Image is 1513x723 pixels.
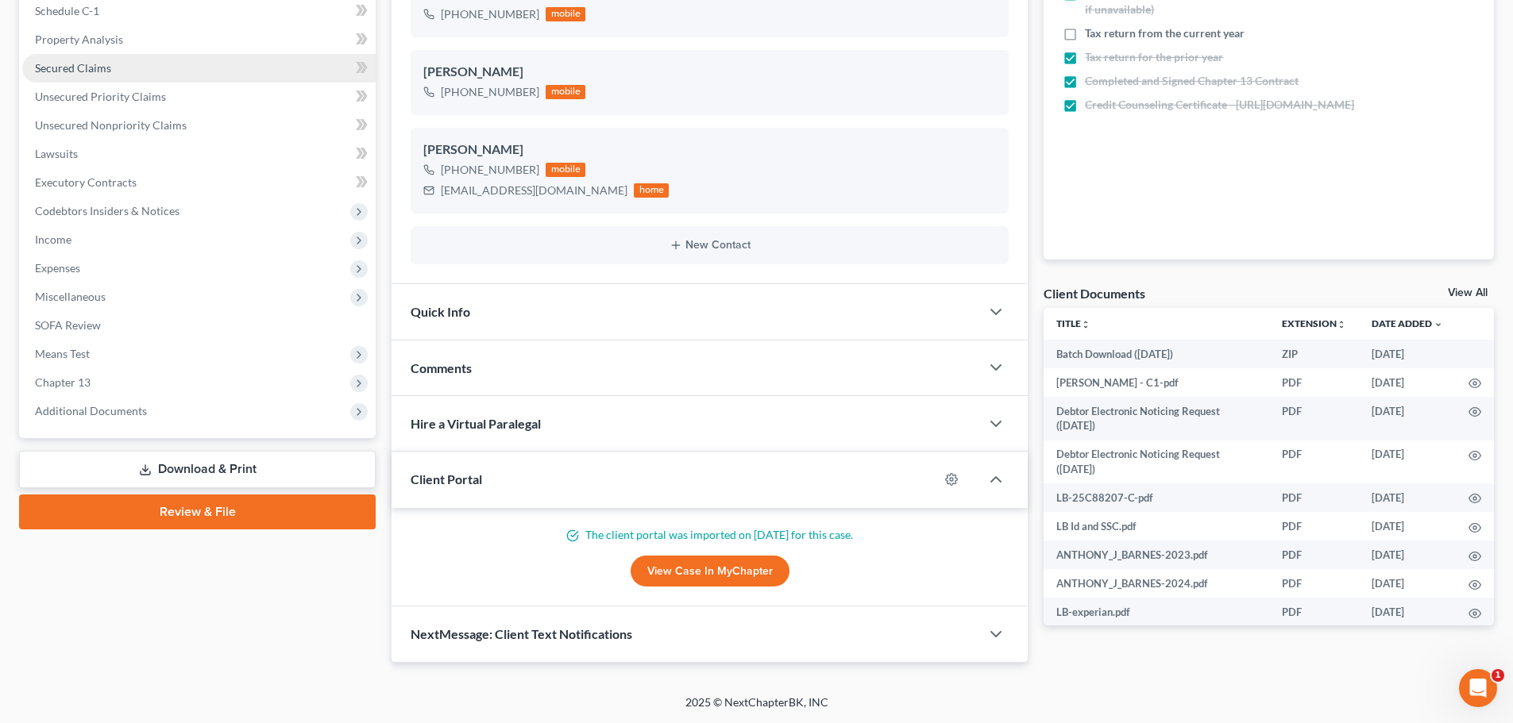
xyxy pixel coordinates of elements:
span: Tax return for the prior year [1085,49,1223,65]
td: PDF [1269,483,1359,512]
a: Date Added expand_more [1372,317,1443,329]
a: Unsecured Priority Claims [22,83,376,111]
td: PDF [1269,440,1359,484]
td: ZIP [1269,340,1359,368]
i: unfold_more [1337,320,1346,329]
td: PDF [1269,512,1359,540]
a: View All [1448,287,1488,298]
div: [PHONE_NUMBER] [441,84,539,100]
td: [DATE] [1359,512,1456,540]
span: Lawsuits [35,147,78,160]
span: Tax return from the current year [1085,25,1245,41]
div: mobile [546,7,585,21]
td: PDF [1269,598,1359,626]
td: Batch Download ([DATE]) [1044,340,1269,368]
td: [DATE] [1359,368,1456,397]
span: Comments [411,360,472,375]
a: Extensionunfold_more [1282,317,1346,329]
td: [DATE] [1359,340,1456,368]
td: Debtor Electronic Noticing Request ([DATE]) [1044,397,1269,440]
div: [PERSON_NAME] [423,140,996,160]
td: ANTHONY_J_BARNES-2024.pdf [1044,569,1269,598]
a: Executory Contracts [22,168,376,197]
span: Property Analysis [35,33,123,46]
span: Chapter 13 [35,375,91,389]
td: LB Id and SSC.pdf [1044,512,1269,540]
div: [PHONE_NUMBER] [441,6,539,22]
span: Unsecured Priority Claims [35,90,166,103]
i: unfold_more [1081,320,1090,329]
span: 1 [1492,669,1504,682]
div: Client Documents [1044,285,1145,302]
div: mobile [546,85,585,99]
td: PDF [1269,540,1359,569]
span: Quick Info [411,304,470,319]
div: home [634,183,669,198]
span: SOFA Review [35,318,101,332]
td: [PERSON_NAME] - C1-pdf [1044,368,1269,397]
a: Secured Claims [22,54,376,83]
td: [DATE] [1359,440,1456,484]
div: mobile [546,163,585,177]
td: PDF [1269,368,1359,397]
a: Review & File [19,494,376,529]
span: Means Test [35,347,90,360]
span: Client Portal [411,471,482,486]
span: Expenses [35,261,80,275]
a: View Case in MyChapter [631,556,789,587]
a: Unsecured Nonpriority Claims [22,111,376,140]
td: LB-25C88207-C-pdf [1044,483,1269,512]
a: SOFA Review [22,311,376,340]
td: Debtor Electronic Noticing Request ([DATE]) [1044,440,1269,484]
td: [DATE] [1359,569,1456,598]
div: [EMAIL_ADDRESS][DOMAIN_NAME] [441,183,627,198]
span: Hire a Virtual Paralegal [411,416,541,431]
td: PDF [1269,569,1359,598]
td: [DATE] [1359,598,1456,626]
span: Miscellaneous [35,290,106,303]
a: Property Analysis [22,25,376,54]
div: [PERSON_NAME] [423,63,996,82]
td: [DATE] [1359,540,1456,569]
iframe: Intercom live chat [1459,669,1497,707]
span: Income [35,233,71,246]
span: Completed and Signed Chapter 13 Contract [1085,73,1299,89]
a: Titleunfold_more [1056,317,1090,329]
p: The client portal was imported on [DATE] for this case. [411,527,1009,543]
td: [DATE] [1359,397,1456,440]
span: Codebtors Insiders & Notices [35,204,179,217]
span: Additional Documents [35,404,147,417]
div: [PHONE_NUMBER] [441,162,539,178]
button: New Contact [423,239,996,252]
a: Download & Print [19,451,376,488]
td: [DATE] [1359,483,1456,512]
span: Schedule C-1 [35,4,99,17]
span: Unsecured Nonpriority Claims [35,118,187,132]
td: ANTHONY_J_BARNES-2023.pdf [1044,540,1269,569]
i: expand_more [1434,320,1443,329]
td: LB-experian.pdf [1044,598,1269,626]
span: Secured Claims [35,61,111,75]
span: NextMessage: Client Text Notifications [411,626,632,641]
td: PDF [1269,397,1359,440]
div: 2025 © NextChapterBK, INC [304,694,1210,723]
a: Lawsuits [22,140,376,168]
span: Credit Counseling Certificate - [URL][DOMAIN_NAME] [1085,97,1354,113]
span: Executory Contracts [35,175,137,189]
